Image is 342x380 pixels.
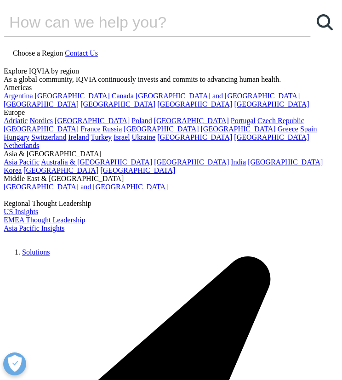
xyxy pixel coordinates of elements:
[68,133,89,141] a: Ireland
[131,117,152,125] a: Poland
[91,133,112,141] a: Turkey
[4,208,38,216] a: US Insights
[80,100,155,108] a: [GEOGRAPHIC_DATA]
[248,158,323,166] a: [GEOGRAPHIC_DATA]
[300,125,317,133] a: Spain
[136,92,300,100] a: [GEOGRAPHIC_DATA] and [GEOGRAPHIC_DATA]
[23,166,98,174] a: [GEOGRAPHIC_DATA]
[4,158,40,166] a: Asia Pacific
[3,352,26,375] button: Open Preferences
[234,100,309,108] a: [GEOGRAPHIC_DATA]
[311,8,338,36] a: Search
[132,133,156,141] a: Ukraine
[4,8,289,36] input: Search
[4,100,79,108] a: [GEOGRAPHIC_DATA]
[231,158,246,166] a: India
[4,92,33,100] a: Argentina
[4,224,64,232] a: Asia Pacific Insights
[257,117,304,125] a: Czech Republic
[4,133,29,141] a: Hungary
[278,125,298,133] a: Greece
[154,158,229,166] a: [GEOGRAPHIC_DATA]
[29,117,53,125] a: Nordics
[231,117,256,125] a: Portugal
[13,49,63,57] span: Choose a Region
[4,108,338,117] div: Europe
[100,166,175,174] a: [GEOGRAPHIC_DATA]
[4,125,79,133] a: [GEOGRAPHIC_DATA]
[31,133,66,141] a: Switzerland
[103,125,122,133] a: Russia
[4,84,338,92] div: Americas
[114,133,130,141] a: Israel
[124,125,199,133] a: [GEOGRAPHIC_DATA]
[154,117,229,125] a: [GEOGRAPHIC_DATA]
[22,248,50,256] a: Solutions
[55,117,130,125] a: [GEOGRAPHIC_DATA]
[4,175,338,183] div: Middle East & [GEOGRAPHIC_DATA]
[157,100,232,108] a: [GEOGRAPHIC_DATA]
[4,199,338,208] div: Regional Thought Leadership
[80,125,101,133] a: France
[317,14,333,30] svg: Search
[157,133,232,141] a: [GEOGRAPHIC_DATA]
[4,183,168,191] a: [GEOGRAPHIC_DATA] and [GEOGRAPHIC_DATA]
[201,125,276,133] a: [GEOGRAPHIC_DATA]
[4,75,338,84] div: As a global community, IQVIA continuously invests and commits to advancing human health.
[4,216,85,224] a: EMEA Thought Leadership
[35,92,110,100] a: [GEOGRAPHIC_DATA]
[4,166,22,174] a: Korea
[4,142,39,149] a: Netherlands
[65,49,98,57] a: Contact Us
[4,117,28,125] a: Adriatic
[41,158,152,166] a: Australia & [GEOGRAPHIC_DATA]
[4,150,338,158] div: Asia & [GEOGRAPHIC_DATA]
[112,92,134,100] a: Canada
[234,133,309,141] a: [GEOGRAPHIC_DATA]
[4,67,338,75] div: Explore IQVIA by region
